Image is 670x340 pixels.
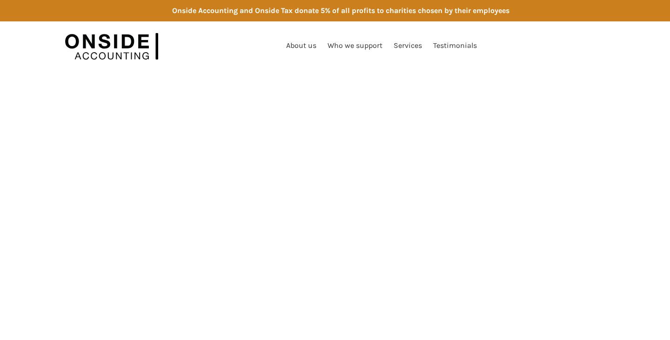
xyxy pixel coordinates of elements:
[428,30,482,62] a: Testimonials
[65,28,158,64] img: Onside Accounting
[322,30,388,62] a: Who we support
[172,5,509,17] div: Onside Accounting and Onside Tax donate 5% of all profits to charities chosen by their employees
[281,30,322,62] a: About us
[388,30,428,62] a: Services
